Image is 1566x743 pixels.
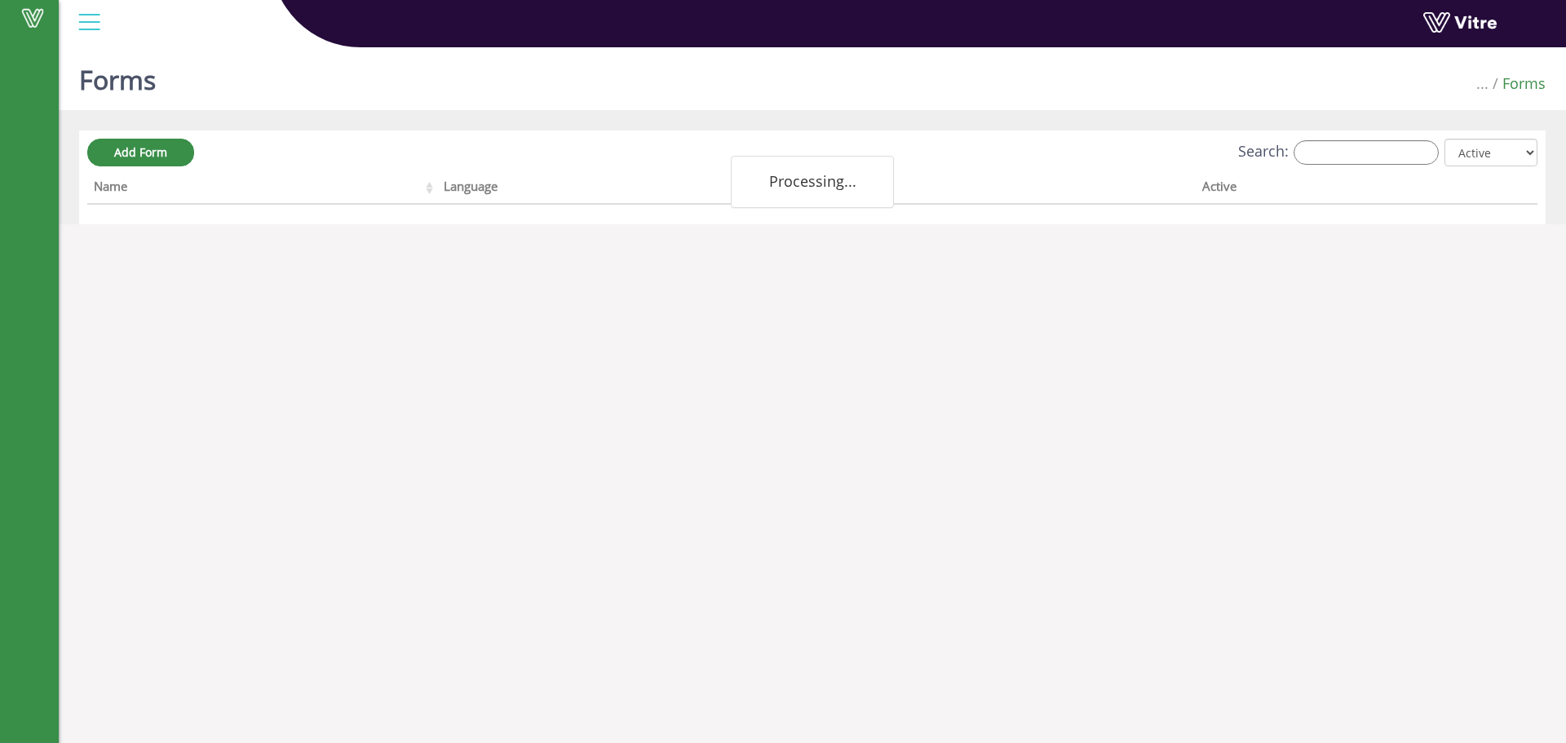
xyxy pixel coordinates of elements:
th: Company [822,174,1196,205]
th: Name [87,174,437,205]
a: Add Form [87,139,194,166]
li: Forms [1489,73,1546,95]
span: Add Form [114,144,167,160]
h1: Forms [79,41,156,110]
span: ... [1476,73,1489,93]
input: Search: [1294,140,1439,165]
label: Search: [1238,140,1439,165]
th: Language [437,174,822,205]
div: Processing... [731,156,894,208]
th: Active [1196,174,1466,205]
